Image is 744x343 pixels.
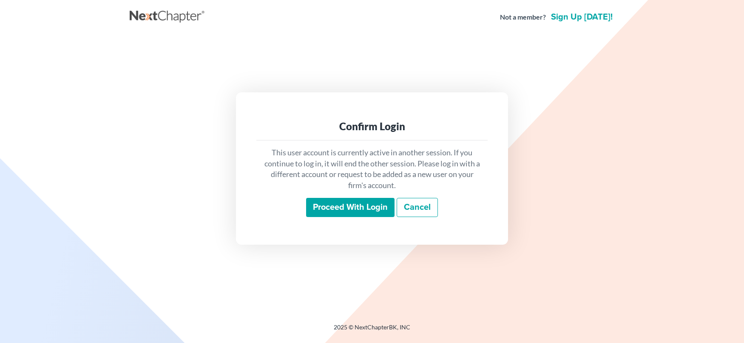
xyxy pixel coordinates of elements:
a: Sign up [DATE]! [549,13,614,21]
p: This user account is currently active in another session. If you continue to log in, it will end ... [263,147,481,191]
strong: Not a member? [500,12,546,22]
input: Proceed with login [306,198,395,217]
div: 2025 © NextChapterBK, INC [130,323,614,338]
div: Confirm Login [263,120,481,133]
a: Cancel [397,198,438,217]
